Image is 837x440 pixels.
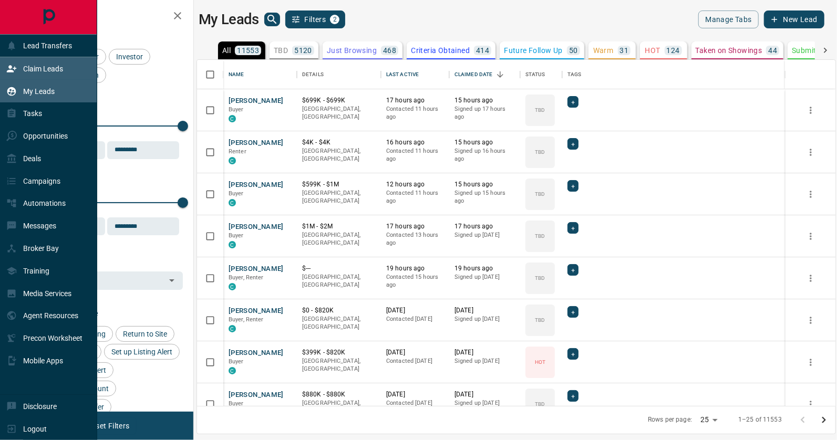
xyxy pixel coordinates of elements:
div: condos.ca [229,115,236,122]
p: Taken on Showings [696,47,762,54]
div: Details [297,60,381,89]
p: $4K - $4K [302,138,376,147]
button: Manage Tabs [698,11,758,28]
span: Set up Listing Alert [108,348,176,356]
p: 15 hours ago [454,138,515,147]
p: 15 hours ago [454,180,515,189]
div: + [567,138,578,150]
p: Signed up [DATE] [454,273,515,281]
p: TBD [535,190,545,198]
button: [PERSON_NAME] [229,390,284,400]
p: 19 hours ago [386,264,444,273]
button: more [803,144,819,160]
p: TBD [535,106,545,114]
button: Open [164,273,179,288]
p: 12 hours ago [386,180,444,189]
span: Buyer, Renter [229,274,264,281]
p: 5120 [294,47,312,54]
div: Investor [109,49,150,65]
button: [PERSON_NAME] [229,306,284,316]
button: [PERSON_NAME] [229,348,284,358]
p: [DATE] [386,348,444,357]
p: [GEOGRAPHIC_DATA], [GEOGRAPHIC_DATA] [302,147,376,163]
span: + [571,181,575,191]
p: Contacted 13 hours ago [386,231,444,247]
div: condos.ca [229,325,236,332]
p: Signed up [DATE] [454,357,515,365]
p: Criteria Obtained [411,47,470,54]
p: [GEOGRAPHIC_DATA], [GEOGRAPHIC_DATA] [302,357,376,373]
p: Contacted [DATE] [386,399,444,407]
p: TBD [535,316,545,324]
p: Signed up 17 hours ago [454,105,515,121]
div: + [567,306,578,318]
button: more [803,270,819,286]
div: + [567,348,578,360]
span: Buyer [229,190,244,197]
p: [GEOGRAPHIC_DATA], [GEOGRAPHIC_DATA] [302,231,376,247]
div: Set up Listing Alert [104,344,180,360]
p: HOT [535,358,545,366]
span: + [571,97,575,107]
span: Return to Site [119,330,171,338]
span: Buyer, Renter [229,316,264,323]
p: [DATE] [386,390,444,399]
p: $1M - $2M [302,222,376,231]
p: TBD [535,400,545,408]
div: Claimed Date [454,60,493,89]
p: Just Browsing [327,47,377,54]
p: 1–25 of 11553 [738,415,782,424]
p: [DATE] [454,348,515,357]
h2: Filters [34,11,183,23]
span: Renter [229,148,246,155]
p: 414 [476,47,489,54]
span: + [571,139,575,149]
div: condos.ca [229,241,236,248]
div: + [567,264,578,276]
p: $399K - $820K [302,348,376,357]
p: 124 [667,47,680,54]
div: condos.ca [229,199,236,206]
button: Filters2 [285,11,346,28]
button: Reset Filters [80,417,136,435]
button: more [803,396,819,412]
p: [GEOGRAPHIC_DATA], [GEOGRAPHIC_DATA] [302,189,376,205]
p: Contacted [DATE] [386,315,444,323]
p: $880K - $880K [302,390,376,399]
p: [DATE] [454,306,515,315]
p: Signed up 16 hours ago [454,147,515,163]
div: 25 [696,412,721,427]
p: Contacted 11 hours ago [386,189,444,205]
p: $0 - $820K [302,306,376,315]
span: Investor [112,53,147,61]
button: [PERSON_NAME] [229,222,284,232]
span: Buyer [229,358,244,365]
p: 17 hours ago [454,222,515,231]
button: more [803,354,819,370]
span: + [571,391,575,401]
button: [PERSON_NAME] [229,264,284,274]
div: + [567,390,578,402]
div: + [567,222,578,234]
p: 50 [569,47,578,54]
p: 31 [620,47,629,54]
p: HOT [645,47,660,54]
span: + [571,307,575,317]
div: condos.ca [229,157,236,164]
button: [PERSON_NAME] [229,96,284,106]
p: 17 hours ago [386,96,444,105]
p: $699K - $699K [302,96,376,105]
p: Signed up 15 hours ago [454,189,515,205]
p: TBD [535,148,545,156]
p: Future Follow Up [504,47,562,54]
div: + [567,180,578,192]
p: Signed up [DATE] [454,315,515,323]
p: [GEOGRAPHIC_DATA], [GEOGRAPHIC_DATA] [302,105,376,121]
div: Name [229,60,244,89]
p: Contacted 11 hours ago [386,147,444,163]
button: search button [264,13,280,26]
p: [GEOGRAPHIC_DATA], [GEOGRAPHIC_DATA] [302,399,376,415]
p: Rows per page: [648,415,692,424]
p: All [222,47,231,54]
p: Contacted [DATE] [386,357,444,365]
